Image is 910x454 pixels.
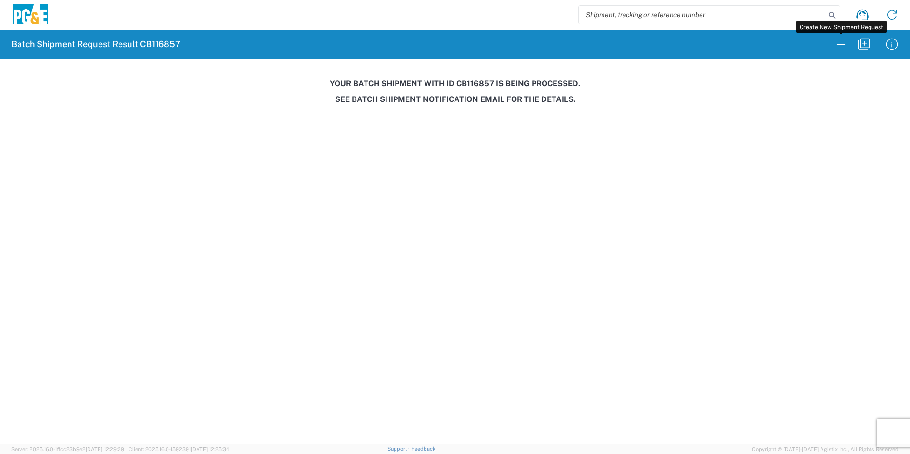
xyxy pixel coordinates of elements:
img: pge [11,4,49,26]
input: Shipment, tracking or reference number [579,6,825,24]
span: Copyright © [DATE]-[DATE] Agistix Inc., All Rights Reserved [752,445,899,454]
h3: See Batch Shipment Notification email for the details. [7,95,903,104]
h3: Your batch shipment with id CB116857 is being processed. [7,79,903,88]
a: Feedback [411,446,435,452]
a: Support [387,446,411,452]
span: [DATE] 12:25:34 [191,446,229,452]
span: Server: 2025.16.0-1ffcc23b9e2 [11,446,124,452]
span: [DATE] 12:29:29 [86,446,124,452]
span: Client: 2025.16.0-1592391 [129,446,229,452]
h2: Batch Shipment Request Result CB116857 [11,39,180,50]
